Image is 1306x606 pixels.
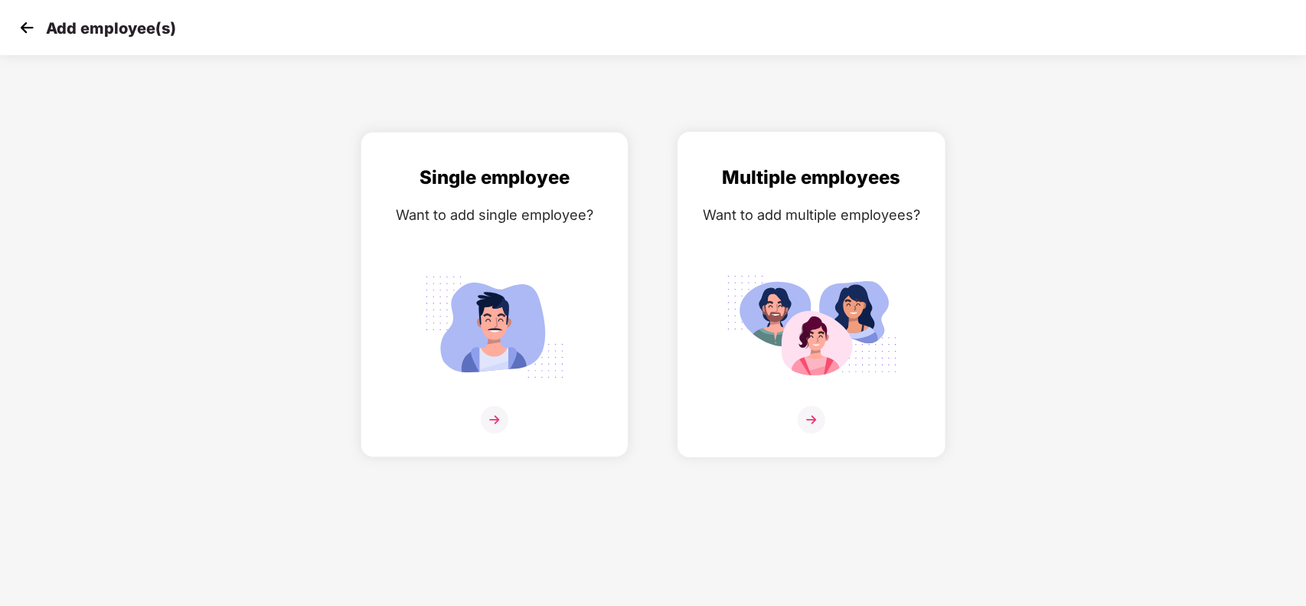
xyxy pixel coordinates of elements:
div: Want to add single employee? [377,204,612,226]
img: svg+xml;base64,PHN2ZyB4bWxucz0iaHR0cDovL3d3dy53My5vcmcvMjAwMC9zdmciIGlkPSJTaW5nbGVfZW1wbG95ZWUiIH... [409,267,580,387]
div: Want to add multiple employees? [694,204,929,226]
div: Multiple employees [694,163,929,192]
img: svg+xml;base64,PHN2ZyB4bWxucz0iaHR0cDovL3d3dy53My5vcmcvMjAwMC9zdmciIGlkPSJNdWx0aXBsZV9lbXBsb3llZS... [726,267,897,387]
img: svg+xml;base64,PHN2ZyB4bWxucz0iaHR0cDovL3d3dy53My5vcmcvMjAwMC9zdmciIHdpZHRoPSIzMCIgaGVpZ2h0PSIzMC... [15,16,38,39]
img: svg+xml;base64,PHN2ZyB4bWxucz0iaHR0cDovL3d3dy53My5vcmcvMjAwMC9zdmciIHdpZHRoPSIzNiIgaGVpZ2h0PSIzNi... [798,406,825,434]
p: Add employee(s) [46,19,176,38]
img: svg+xml;base64,PHN2ZyB4bWxucz0iaHR0cDovL3d3dy53My5vcmcvMjAwMC9zdmciIHdpZHRoPSIzNiIgaGVpZ2h0PSIzNi... [481,406,508,434]
div: Single employee [377,163,612,192]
